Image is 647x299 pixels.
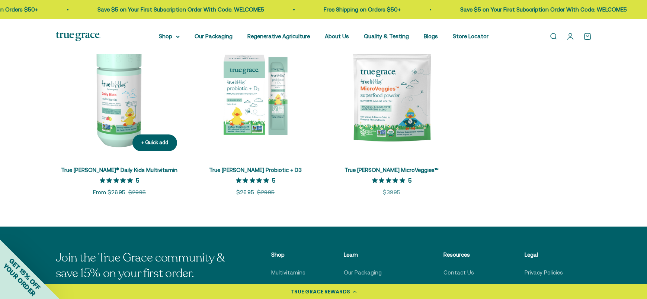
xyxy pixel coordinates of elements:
[443,268,474,277] a: Contact Us
[195,33,233,39] a: Our Packaging
[325,33,349,39] a: About Us
[383,188,400,197] sale-price: $39.95
[525,250,576,259] p: Legal
[408,176,411,184] p: 5
[236,175,272,185] span: 5 out 5 stars rating in total 4 reviews
[458,5,625,14] p: Save $5 on Your First Subscription Order With Code: WELCOME5
[100,175,136,185] span: 5 out 5 stars rating in total 6 reviews
[291,288,350,296] div: TRUE GRACE REWARDS
[372,175,408,185] span: 5 out 5 stars rating in total 3 reviews
[271,282,297,290] a: Probiotics
[136,176,139,184] p: 5
[128,188,146,197] compare-at-price: $29.95
[525,282,576,290] a: Terms & Conditions
[344,282,406,290] a: Regenerative Agriculture
[257,188,275,197] compare-at-price: $29.95
[236,188,254,197] sale-price: $26.95
[141,139,168,147] div: + Quick add
[61,167,177,173] a: True [PERSON_NAME]® Daily Kids Multivitamin
[344,250,406,259] p: Learn
[443,250,488,259] p: Resources
[364,33,409,39] a: Quality & Testing
[525,268,563,277] a: Privacy Policies
[192,30,319,157] img: Vitamin D is essential for your little one’s development and immune health, and it can be tricky ...
[271,250,307,259] p: Shop
[247,33,310,39] a: Regenerative Agriculture
[1,262,37,298] span: YOUR ORDER
[93,188,125,197] sale-price: From $26.95
[271,268,305,277] a: Multivitamins
[159,32,180,41] summary: Shop
[7,257,42,291] span: GET 15% OFF
[453,33,489,39] a: Store Locator
[345,167,439,173] a: True [PERSON_NAME] MicroVeggies™
[132,134,177,151] button: + Quick add
[344,268,382,277] a: Our Packaging
[96,5,262,14] p: Save $5 on Your First Subscription Order With Code: WELCOME5
[209,167,302,173] a: True [PERSON_NAME] Probiotic + D3
[328,30,455,157] img: Kids Daily Superfood for Immune Health* Easy way for kids to get more greens in their diet Regene...
[56,30,183,157] img: True Littles® Daily Kids Multivitamin
[322,6,399,13] a: Free Shipping on Orders $50+
[56,250,234,281] p: Join the True Grace community & save 15% on your first order.
[443,282,474,290] a: My Account
[424,33,438,39] a: Blogs
[272,176,275,184] p: 5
